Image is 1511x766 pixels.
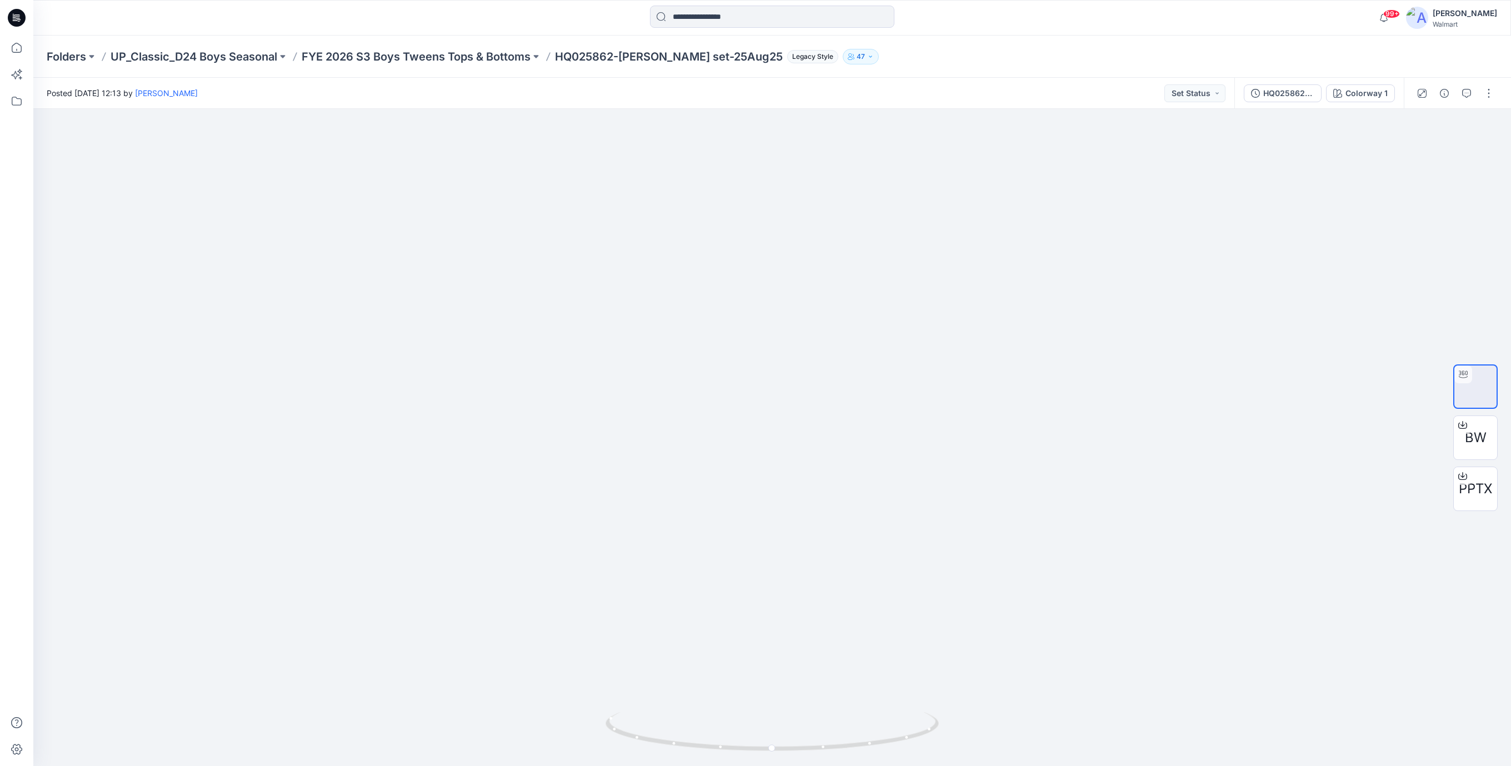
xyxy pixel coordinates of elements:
button: Details [1435,84,1453,102]
button: Colorway 1 [1326,84,1395,102]
p: HQ025862-[PERSON_NAME] set-25Aug25 [555,49,783,64]
div: Colorway 1 [1345,87,1388,99]
a: [PERSON_NAME] [135,88,198,98]
span: Posted [DATE] 12:13 by [47,87,198,99]
a: UP_Classic_D24 Boys Seasonal [111,49,277,64]
p: 47 [857,51,865,63]
div: HQ025862-[PERSON_NAME]-Size set-08-25-2025 [1263,87,1314,99]
div: [PERSON_NAME] [1433,7,1497,20]
button: HQ025862-[PERSON_NAME]-Size set-08-25-2025 [1244,84,1322,102]
div: Walmart [1433,20,1497,28]
a: Folders [47,49,86,64]
button: Legacy Style [783,49,838,64]
a: FYE 2026 S3 Boys Tweens Tops & Bottoms [302,49,531,64]
span: Legacy Style [787,50,838,63]
span: 99+ [1383,9,1400,18]
button: 47 [843,49,879,64]
span: PPTX [1459,479,1492,499]
img: avatar [1406,7,1428,29]
span: BW [1465,428,1487,448]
